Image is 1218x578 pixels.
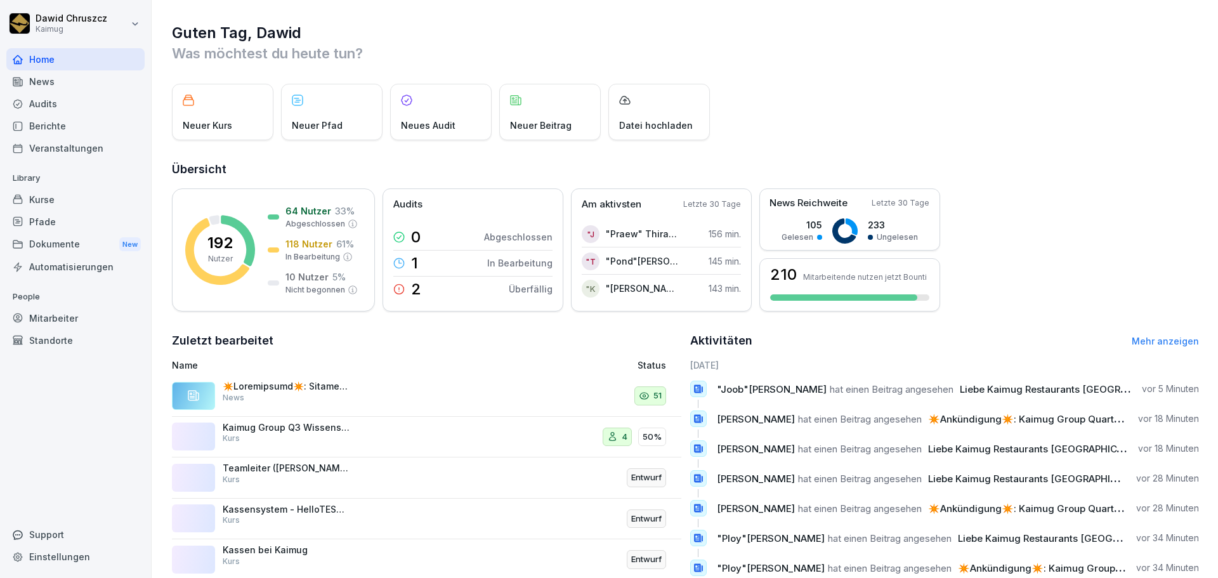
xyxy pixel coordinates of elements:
[335,204,355,218] p: 33 %
[509,282,553,296] p: Überfällig
[172,417,681,458] a: Kaimug Group Q3 Wissens-CheckKurs450%
[1138,442,1199,455] p: vor 18 Minuten
[803,272,927,282] p: Mitarbeitende nutzen jetzt Bounti
[683,199,741,210] p: Letzte 30 Tage
[798,502,922,515] span: hat einen Beitrag angesehen
[119,237,141,252] div: New
[208,253,233,265] p: Nutzer
[872,197,929,209] p: Letzte 30 Tage
[285,218,345,230] p: Abgeschlossen
[798,473,922,485] span: hat einen Beitrag angesehen
[717,562,825,574] span: "Ploy"[PERSON_NAME]
[868,218,918,232] p: 233
[285,270,329,284] p: 10 Nutzer
[332,270,346,284] p: 5 %
[172,332,681,350] h2: Zuletzt bearbeitet
[638,358,666,372] p: Status
[411,230,421,245] p: 0
[401,119,455,132] p: Neues Audit
[285,204,331,218] p: 64 Nutzer
[717,473,795,485] span: [PERSON_NAME]
[717,443,795,455] span: [PERSON_NAME]
[285,237,332,251] p: 118 Nutzer
[717,413,795,425] span: [PERSON_NAME]
[172,376,681,417] a: ✴️Loremipsumd✴️: Sitame Conse Adipiscin Elitseddo Eiusm - Temp Incid Utlabo etd magnaal enima Min...
[223,504,350,515] p: Kassensystem - HelloTESS ([PERSON_NAME])
[1138,412,1199,425] p: vor 18 Minuten
[631,553,662,566] p: Entwurf
[183,119,232,132] p: Neuer Kurs
[223,433,240,444] p: Kurs
[36,25,107,34] p: Kaimug
[223,463,350,474] p: Teamleiter ([PERSON_NAME])
[223,556,240,567] p: Kurs
[690,332,752,350] h2: Aktivitäten
[709,282,741,295] p: 143 min.
[6,188,145,211] a: Kurse
[709,254,741,268] p: 145 min.
[6,256,145,278] div: Automatisierungen
[285,251,340,263] p: In Bearbeitung
[709,227,741,240] p: 156 min.
[36,13,107,24] p: Dawid Chruszcz
[769,196,848,211] p: News Reichweite
[411,256,418,271] p: 1
[6,48,145,70] a: Home
[6,307,145,329] a: Mitarbeiter
[6,329,145,351] a: Standorte
[877,232,918,243] p: Ungelesen
[172,499,681,540] a: Kassensystem - HelloTESS ([PERSON_NAME])KursEntwurf
[6,70,145,93] a: News
[830,383,953,395] span: hat einen Beitrag angesehen
[6,137,145,159] a: Veranstaltungen
[782,232,813,243] p: Gelesen
[411,282,421,297] p: 2
[782,218,822,232] p: 105
[223,392,244,404] p: News
[606,282,679,295] p: "[PERSON_NAME]
[223,515,240,526] p: Kurs
[798,443,922,455] span: hat einen Beitrag angesehen
[717,502,795,515] span: [PERSON_NAME]
[6,546,145,568] a: Einstellungen
[582,197,641,212] p: Am aktivsten
[582,253,599,270] div: "T
[172,358,491,372] p: Name
[1142,383,1199,395] p: vor 5 Minuten
[1136,562,1199,574] p: vor 34 Minuten
[717,383,827,395] span: "Joob"[PERSON_NAME]
[6,168,145,188] p: Library
[172,161,1199,178] h2: Übersicht
[606,254,679,268] p: "Pond"[PERSON_NAME]
[1136,502,1199,515] p: vor 28 Minuten
[292,119,343,132] p: Neuer Pfad
[606,227,679,240] p: "Praew" Thirakarn Jumpadang
[828,532,952,544] span: hat einen Beitrag angesehen
[770,267,797,282] h3: 210
[622,431,627,443] p: 4
[1136,532,1199,544] p: vor 34 Minuten
[223,544,350,556] p: Kassen bei Kaimug
[6,93,145,115] a: Audits
[6,115,145,137] a: Berichte
[798,413,922,425] span: hat einen Beitrag angesehen
[172,457,681,499] a: Teamleiter ([PERSON_NAME])KursEntwurf
[619,119,693,132] p: Datei hochladen
[828,562,952,574] span: hat einen Beitrag angesehen
[6,211,145,233] a: Pfade
[510,119,572,132] p: Neuer Beitrag
[6,233,145,256] a: DokumenteNew
[690,358,1200,372] h6: [DATE]
[1136,472,1199,485] p: vor 28 Minuten
[207,235,233,251] p: 192
[1132,336,1199,346] a: Mehr anzeigen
